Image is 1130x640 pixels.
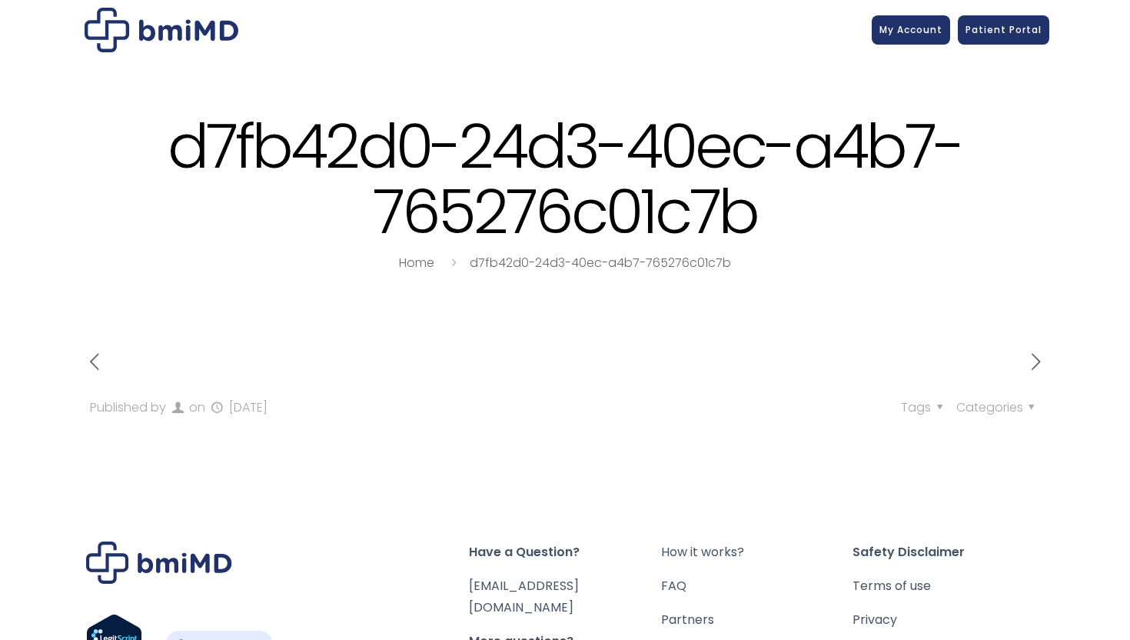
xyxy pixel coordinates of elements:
img: Brand Logo [86,542,232,584]
img: d7fb42d0-24d3-40ec-a4b7-765276c01c7b [85,8,238,52]
a: How it works? [661,542,852,563]
a: Privacy [852,609,1044,631]
span: Patient Portal [965,23,1042,36]
i: breadcrumbs separator [445,254,462,272]
span: on [189,398,205,416]
a: Home [399,254,434,272]
a: [EMAIL_ADDRESS][DOMAIN_NAME] [469,577,579,616]
i: author [169,398,186,416]
a: Patient Portal [958,15,1049,45]
h1: d7fb42d0-24d3-40ec-a4b7-765276c01c7b [81,114,1049,245]
span: Safety Disclaimer [852,542,1044,563]
a: My Account [872,15,950,45]
i: previous post [81,348,108,375]
i: next post [1022,348,1049,375]
a: next post [1022,351,1049,375]
a: Partners [661,609,852,631]
i: published [208,398,225,416]
span: Published by [90,398,166,416]
a: previous post [81,351,108,375]
span: My Account [879,23,942,36]
span: Have a Question? [469,542,660,563]
span: Tags [901,398,948,416]
span: Categories [956,398,1040,416]
a: Terms of use [852,575,1044,597]
a: FAQ [661,575,852,597]
a: d7fb42d0-24d3-40ec-a4b7-765276c01c7b [470,254,731,272]
time: [DATE] [229,398,268,416]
